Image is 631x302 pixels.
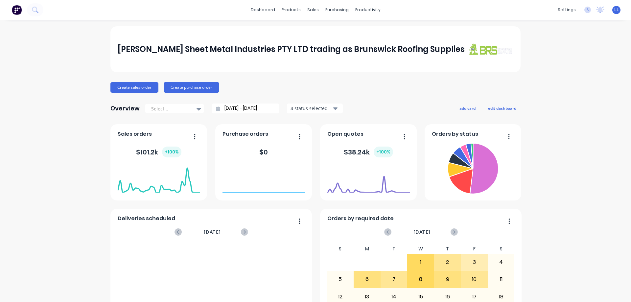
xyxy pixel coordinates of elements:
[461,271,487,288] div: 10
[467,43,513,55] img: J A Sheet Metal Industries PTY LTD trading as Brunswick Roofing Supplies
[354,271,380,288] div: 6
[374,147,393,157] div: + 100 %
[136,147,181,157] div: $ 101.2k
[408,271,434,288] div: 8
[327,244,354,254] div: S
[488,244,515,254] div: S
[408,254,434,270] div: 1
[118,215,175,222] span: Deliveries scheduled
[118,130,152,138] span: Sales orders
[110,102,140,115] div: Overview
[381,244,408,254] div: T
[352,5,384,15] div: productivity
[432,130,478,138] span: Orders by status
[164,82,219,93] button: Create purchase order
[278,5,304,15] div: products
[322,5,352,15] div: purchasing
[162,147,181,157] div: + 100 %
[287,104,343,113] button: 4 status selected
[461,254,487,270] div: 3
[488,254,514,270] div: 4
[222,130,268,138] span: Purchase orders
[614,7,619,13] span: LL
[247,5,278,15] a: dashboard
[204,228,221,236] span: [DATE]
[354,244,381,254] div: M
[554,5,579,15] div: settings
[259,147,268,157] div: $ 0
[434,244,461,254] div: T
[381,271,407,288] div: 7
[344,147,393,157] div: $ 38.24k
[413,228,431,236] span: [DATE]
[455,104,480,112] button: add card
[291,105,332,112] div: 4 status selected
[118,43,465,56] div: [PERSON_NAME] Sheet Metal Industries PTY LTD trading as Brunswick Roofing Supplies
[12,5,22,15] img: Factory
[434,254,461,270] div: 2
[304,5,322,15] div: sales
[327,130,363,138] span: Open quotes
[110,82,158,93] button: Create sales order
[484,104,521,112] button: edit dashboard
[461,244,488,254] div: F
[407,244,434,254] div: W
[327,271,354,288] div: 5
[488,271,514,288] div: 11
[434,271,461,288] div: 9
